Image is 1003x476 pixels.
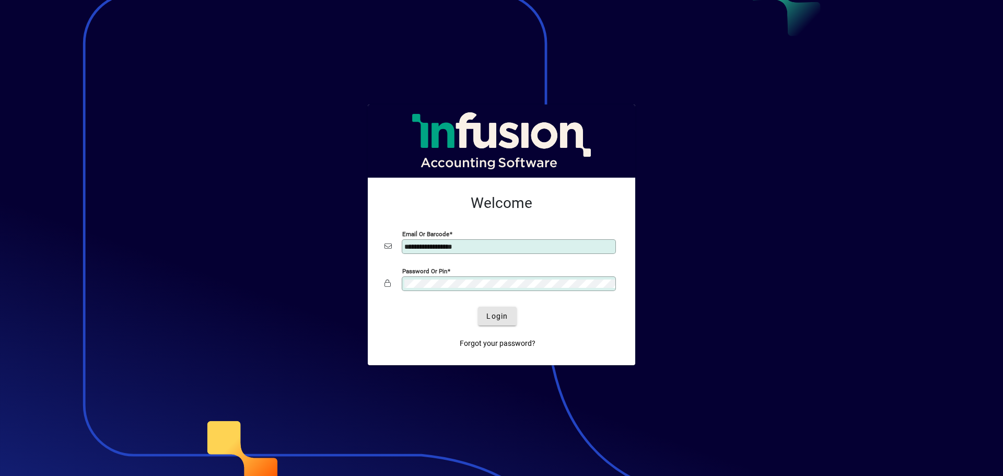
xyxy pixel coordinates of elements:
[486,311,508,322] span: Login
[460,338,535,349] span: Forgot your password?
[402,230,449,238] mat-label: Email or Barcode
[456,334,540,353] a: Forgot your password?
[402,268,447,275] mat-label: Password or Pin
[478,307,516,326] button: Login
[384,194,619,212] h2: Welcome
